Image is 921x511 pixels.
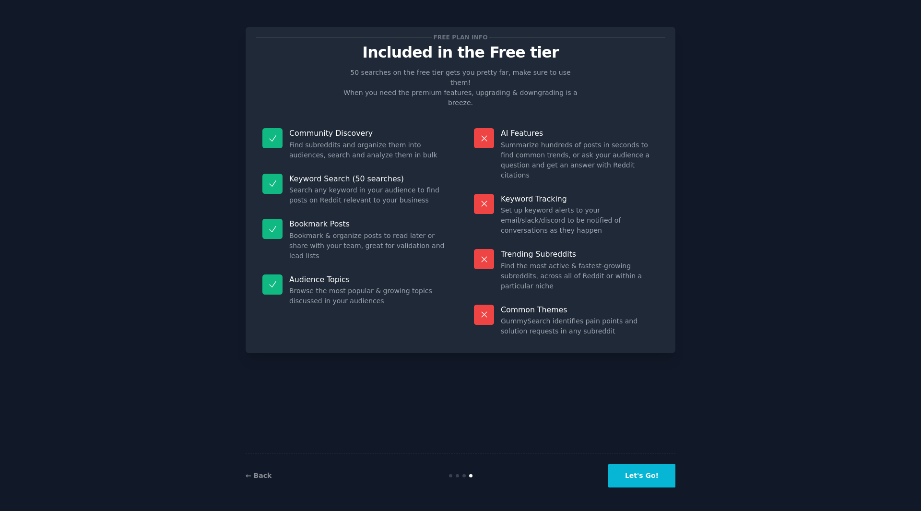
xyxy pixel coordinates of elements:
span: Free plan info [432,32,489,42]
p: Community Discovery [289,128,447,138]
p: Common Themes [501,305,659,315]
a: ← Back [246,472,272,479]
p: AI Features [501,128,659,138]
p: Included in the Free tier [256,44,665,61]
dd: Summarize hundreds of posts in seconds to find common trends, or ask your audience a question and... [501,140,659,180]
p: Bookmark Posts [289,219,447,229]
dd: GummySearch identifies pain points and solution requests in any subreddit [501,316,659,336]
p: Keyword Search (50 searches) [289,174,447,184]
dd: Find the most active & fastest-growing subreddits, across all of Reddit or within a particular niche [501,261,659,291]
dd: Bookmark & organize posts to read later or share with your team, great for validation and lead lists [289,231,447,261]
p: Trending Subreddits [501,249,659,259]
dd: Set up keyword alerts to your email/slack/discord to be notified of conversations as they happen [501,205,659,236]
dd: Search any keyword in your audience to find posts on Reddit relevant to your business [289,185,447,205]
button: Let's Go! [608,464,675,487]
dd: Browse the most popular & growing topics discussed in your audiences [289,286,447,306]
p: 50 searches on the free tier gets you pretty far, make sure to use them! When you need the premiu... [340,68,581,108]
dd: Find subreddits and organize them into audiences, search and analyze them in bulk [289,140,447,160]
p: Keyword Tracking [501,194,659,204]
p: Audience Topics [289,274,447,285]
